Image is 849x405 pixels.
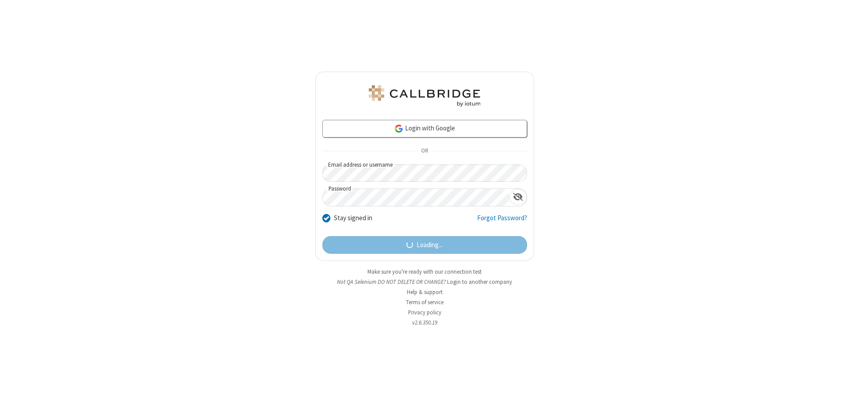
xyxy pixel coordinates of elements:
input: Password [323,189,509,206]
img: google-icon.png [394,124,404,134]
button: Login to another company [447,278,512,286]
input: Email address or username [322,164,527,182]
button: Loading... [322,236,527,254]
li: v2.6.350.19 [315,318,534,327]
span: OR [417,145,432,157]
a: Privacy policy [408,309,441,316]
label: Stay signed in [334,213,372,223]
a: Terms of service [406,298,444,306]
span: Loading... [417,240,443,250]
div: Show password [509,189,527,205]
iframe: Chat [827,382,842,399]
a: Login with Google [322,120,527,138]
a: Forgot Password? [477,213,527,230]
a: Make sure you're ready with our connection test [367,268,482,275]
img: QA Selenium DO NOT DELETE OR CHANGE [367,85,482,107]
li: Not QA Selenium DO NOT DELETE OR CHANGE? [315,278,534,286]
a: Help & support [407,288,443,296]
